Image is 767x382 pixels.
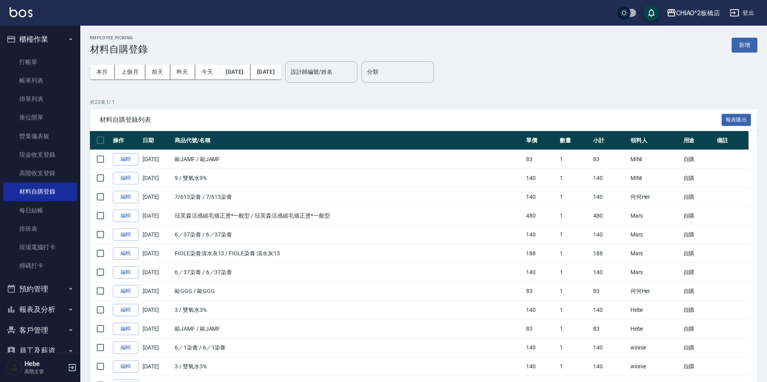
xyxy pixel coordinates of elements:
[591,263,628,282] td: 140
[3,340,77,361] button: 員工及薪資
[90,65,115,79] button: 本月
[628,301,681,319] td: Hebe
[558,244,592,263] td: 1
[628,225,681,244] td: Mars
[681,301,715,319] td: 自購
[141,301,173,319] td: [DATE]
[591,244,628,263] td: 188
[524,357,558,376] td: 140
[3,238,77,257] a: 現場電腦打卡
[681,244,715,263] td: 自購
[113,304,139,316] a: 編輯
[591,131,628,150] th: 小計
[681,206,715,225] td: 自購
[558,131,592,150] th: 數量
[173,357,524,376] td: 3 / 雙氧水3%
[726,6,757,20] button: 登出
[628,282,681,301] td: 何何Her
[113,210,139,222] a: 編輯
[628,169,681,188] td: MINI
[628,263,681,282] td: Mars
[3,257,77,275] a: 掃碼打卡
[722,115,751,123] a: 報表匯出
[113,342,139,354] a: 編輯
[90,99,757,106] p: 共 23 筆, 1 / 1
[628,188,681,206] td: 何何Her
[591,301,628,319] td: 140
[173,188,524,206] td: 7/613染膏 / 7/613染膏
[113,153,139,166] a: 編輯
[681,338,715,357] td: 自購
[141,188,173,206] td: [DATE]
[24,360,65,368] h5: Hebe
[628,338,681,357] td: winnie
[141,206,173,225] td: [DATE]
[141,319,173,338] td: [DATE]
[628,131,681,150] th: 領料人
[524,263,558,282] td: 140
[3,279,77,299] button: 預約管理
[141,338,173,357] td: [DATE]
[524,206,558,225] td: 480
[90,44,148,55] h3: 材料自購登錄
[113,172,139,184] a: 編輯
[524,282,558,301] td: 83
[113,360,139,373] a: 編輯
[558,188,592,206] td: 1
[173,225,524,244] td: 6／37染膏 / 6／37染膏
[681,319,715,338] td: 自購
[591,357,628,376] td: 140
[732,38,757,53] button: 新增
[173,263,524,282] td: 6／37染膏 / 6／37染膏
[113,191,139,203] a: 編輯
[145,65,170,79] button: 前天
[173,244,524,263] td: FIOLE染膏清水灰13 / FIOLE染膏 清水灰13
[524,319,558,338] td: 83
[681,263,715,282] td: 自購
[558,206,592,225] td: 1
[173,131,524,150] th: 商品代號/名稱
[558,169,592,188] td: 1
[3,320,77,341] button: 客戶管理
[558,301,592,319] td: 1
[141,150,173,169] td: [DATE]
[173,169,524,188] td: 9 / 雙氧水9%
[663,5,724,21] button: CHIAO^2板橋店
[591,150,628,169] td: 83
[90,35,148,40] h2: Employee Picking
[141,169,173,188] td: [DATE]
[558,338,592,357] td: 1
[100,116,722,124] span: 材料自購登錄列表
[524,150,558,169] td: 83
[173,206,524,225] td: 琺芙森活感縮毛矯正燙*一般型 / 琺芙森活感縮毛矯正燙*一般型
[141,244,173,263] td: [DATE]
[591,319,628,338] td: 83
[591,206,628,225] td: 480
[681,357,715,376] td: 自購
[141,225,173,244] td: [DATE]
[524,301,558,319] td: 140
[173,338,524,357] td: 6／1染膏 / 6／1染膏
[591,225,628,244] td: 140
[113,266,139,279] a: 編輯
[3,164,77,182] a: 高階收支登錄
[24,368,65,375] p: 高階主管
[251,65,281,79] button: [DATE]
[6,360,22,376] img: Person
[628,319,681,338] td: Hebe
[170,65,195,79] button: 昨天
[628,357,681,376] td: winnie
[173,150,524,169] td: 歐JAMF / 歐JAMF
[524,131,558,150] th: 單價
[591,188,628,206] td: 140
[173,301,524,319] td: 3 / 雙氧水3%
[113,228,139,241] a: 編輯
[681,150,715,169] td: 自購
[591,338,628,357] td: 140
[558,319,592,338] td: 1
[591,169,628,188] td: 140
[681,282,715,301] td: 自購
[524,338,558,357] td: 140
[628,150,681,169] td: MINI
[524,225,558,244] td: 140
